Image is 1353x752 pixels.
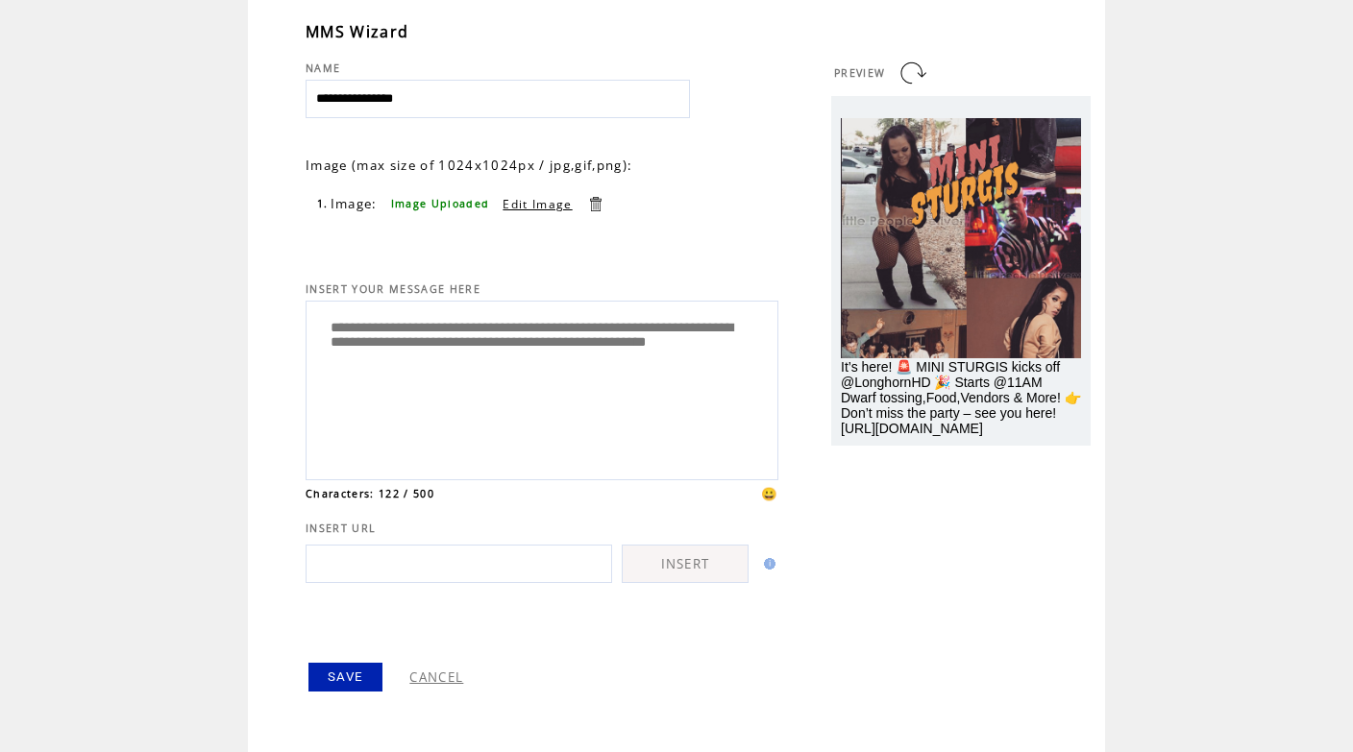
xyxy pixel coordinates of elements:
a: Delete this item [586,195,604,213]
span: NAME [306,61,340,75]
span: 😀 [761,485,778,502]
span: Image Uploaded [391,197,490,210]
img: help.gif [758,558,775,570]
a: CANCEL [409,668,463,686]
span: It’s here! 🚨 MINI STURGIS kicks off @LonghornHD 🎉 Starts @11AM Dwarf tossing,Food,Vendors & More!... [841,359,1081,436]
span: MMS Wizard [306,21,408,42]
a: Edit Image [503,196,572,212]
span: Image (max size of 1024x1024px / jpg,gif,png): [306,157,632,174]
span: Characters: 122 / 500 [306,487,434,500]
a: INSERT [622,545,749,583]
span: PREVIEW [834,66,885,80]
span: INSERT YOUR MESSAGE HERE [306,282,480,296]
span: Image: [331,195,378,212]
span: 1. [317,197,329,210]
a: SAVE [308,663,382,691]
span: INSERT URL [306,522,376,535]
